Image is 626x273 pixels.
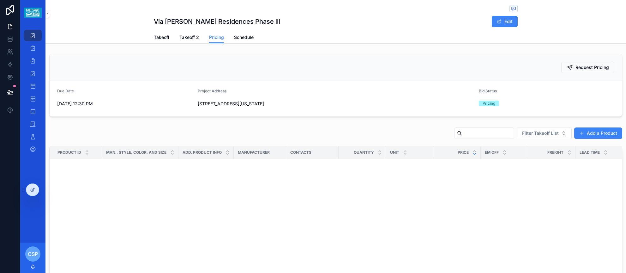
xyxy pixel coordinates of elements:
[561,62,614,73] button: Request Pricing
[458,150,469,155] span: Price
[517,127,572,139] button: Select Button
[574,127,622,139] button: Add a Product
[238,150,270,155] span: Manufacturer
[575,64,609,71] span: Request Pricing
[20,25,45,163] div: scrollable content
[57,150,81,155] span: Product ID
[234,34,254,40] span: Schedule
[492,16,518,27] button: Edit
[154,34,169,40] span: Takeoff
[106,150,166,155] span: Man., Style, Color, and Size
[483,101,495,106] div: Pricing
[154,32,169,44] a: Takeoff
[57,89,74,93] span: Due Date
[57,101,193,107] span: [DATE] 12:30 PM
[234,32,254,44] a: Schedule
[479,89,497,93] span: Bid Status
[290,150,311,155] span: Contacts
[485,150,499,155] span: Em Off
[198,89,226,93] span: Project Address
[24,8,41,18] img: App logo
[179,34,199,40] span: Takeoff 2
[198,101,474,107] span: [STREET_ADDRESS][US_STATE]
[209,32,224,44] a: Pricing
[179,32,199,44] a: Takeoff 2
[547,150,563,155] span: Freight
[28,250,38,258] span: CSP
[209,34,224,40] span: Pricing
[522,130,559,136] span: Filter Takeoff List
[390,150,399,155] span: Unit
[580,150,600,155] span: Lead Time
[354,150,374,155] span: Quantity
[154,17,280,26] h1: Via [PERSON_NAME] Residences Phase lll
[183,150,222,155] span: Add. Product Info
